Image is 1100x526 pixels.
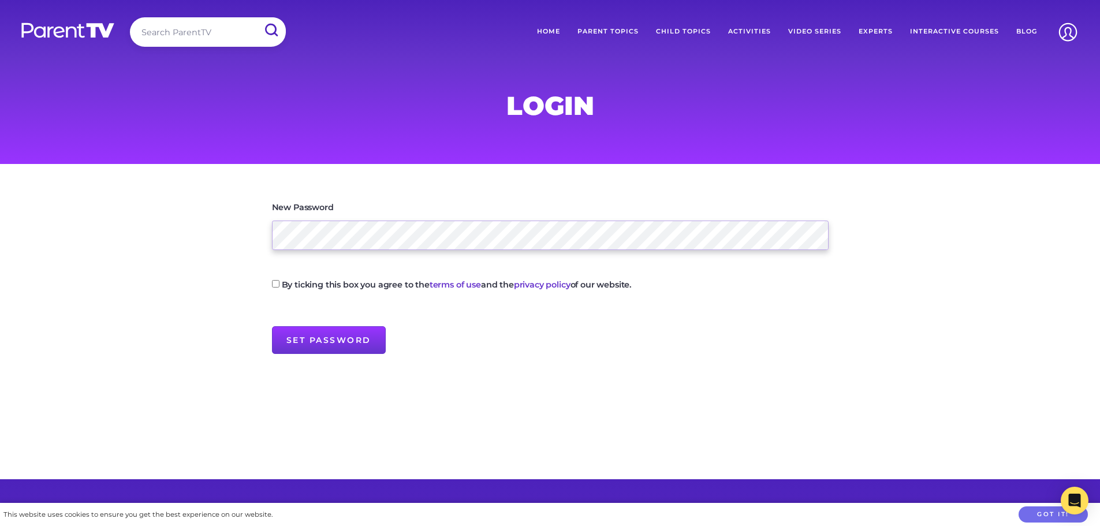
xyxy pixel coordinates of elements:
[1008,17,1046,46] a: Blog
[569,17,647,46] a: Parent Topics
[130,17,286,47] input: Search ParentTV
[850,17,901,46] a: Experts
[272,326,386,354] input: Set Password
[719,17,780,46] a: Activities
[514,279,570,290] a: privacy policy
[901,17,1008,46] a: Interactive Courses
[647,17,719,46] a: Child Topics
[1053,17,1083,47] img: Account
[256,17,286,43] input: Submit
[1061,487,1088,514] div: Open Intercom Messenger
[282,281,632,289] label: By ticking this box you agree to the and the of our website.
[1019,506,1088,523] button: Got it!
[20,22,115,39] img: parenttv-logo-white.4c85aaf.svg
[528,17,569,46] a: Home
[430,279,481,290] a: terms of use
[3,509,273,521] div: This website uses cookies to ensure you get the best experience on our website.
[272,203,334,211] label: New Password
[780,17,850,46] a: Video Series
[272,94,829,117] h1: Login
